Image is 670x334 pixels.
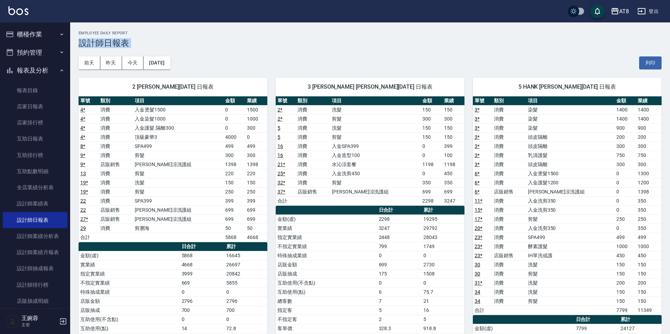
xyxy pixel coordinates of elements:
td: 消費 [492,105,526,114]
span: 5 HANK [PERSON_NAME][DATE] 日報表 [481,83,653,90]
td: 399 [223,196,246,205]
td: 0 [223,114,246,123]
td: 0 [421,142,443,151]
td: 剪瀏海 [133,224,223,233]
td: 入金護髮1200 [526,178,615,187]
td: 50 [223,224,246,233]
td: 1300 [636,169,662,178]
td: 金額(虛) [276,214,377,224]
td: 店販銷售 [99,214,133,224]
td: 499 [615,233,636,242]
td: [PERSON_NAME]涼洗護組 [133,205,223,214]
td: 300 [636,160,662,169]
a: 22 [80,207,86,213]
td: 699 [421,187,443,196]
td: 0 [615,169,636,178]
span: 3 [PERSON_NAME] [PERSON_NAME][DATE] 日報表 [284,83,456,90]
a: 13 [80,171,86,176]
td: 300 [245,151,267,160]
td: 2448 [377,233,422,242]
td: 0 [421,151,443,160]
td: 1398 [636,187,662,196]
td: 16645 [225,251,267,260]
td: 消費 [296,169,330,178]
td: 0 [615,178,636,187]
td: 450 [615,251,636,260]
a: 16 [277,152,283,158]
td: 28043 [422,233,464,242]
td: 1398 [245,160,267,169]
td: 消費 [296,123,330,132]
td: 消費 [296,105,330,114]
td: 消費 [492,142,526,151]
img: Person [6,314,20,328]
td: 0 [377,278,422,287]
td: 店販銷售 [99,160,133,169]
td: 消費 [492,169,526,178]
td: 0 [223,105,246,114]
td: 消費 [99,114,133,123]
th: 金額 [615,96,636,105]
td: 剪髮 [330,114,421,123]
a: 30 [475,271,480,277]
td: 350 [442,178,464,187]
td: 洗髮 [526,260,615,269]
td: 150 [636,287,662,296]
td: 250 [245,187,267,196]
td: 450 [442,169,464,178]
td: 店販金額 [79,296,180,306]
td: 699 [377,260,422,269]
a: 店販抽成明細 [3,293,67,309]
th: 項目 [330,96,421,105]
td: 1198 [421,160,443,169]
td: 乳清護髮 [526,151,615,160]
td: 0 [615,224,636,233]
td: 350 [421,178,443,187]
a: 5 [277,134,280,140]
td: [PERSON_NAME]涼洗護組 [133,160,223,169]
a: 全店業績分析表 [3,179,67,196]
h3: 設計師日報表 [79,38,662,48]
td: 入金燙髮1500 [133,105,223,114]
h2: Employee Daily Report [79,31,662,35]
td: 1000 [615,242,636,251]
td: 0 [245,132,267,142]
th: 業績 [245,96,267,105]
td: 499 [245,142,267,151]
td: 2298 [377,214,422,224]
td: 350 [636,205,662,214]
td: 店販銷售 [99,205,133,214]
td: 200 [615,278,636,287]
td: 消費 [492,205,526,214]
td: 染髮 [526,123,615,132]
a: 店家排行榜 [3,115,67,131]
td: 1500 [245,105,267,114]
td: 消費 [296,178,330,187]
td: 699 [245,205,267,214]
td: 26697 [225,260,267,269]
th: 項目 [133,96,223,105]
button: 報表及分析 [3,61,67,80]
td: 指定實業績 [79,269,180,278]
th: 累計 [225,242,267,251]
button: 登出 [635,5,662,18]
a: 34 [475,289,480,295]
td: 2298 [421,196,443,205]
td: 剪髮 [133,151,223,160]
td: 剪髮 [133,169,223,178]
button: 預約管理 [3,43,67,62]
td: 150 [442,123,464,132]
td: 洗髮 [526,287,615,296]
td: 金額(虛) [79,251,180,260]
td: 900 [615,123,636,132]
td: 店販銷售 [492,187,526,196]
td: 220 [223,169,246,178]
a: 設計師抽成報表 [3,260,67,277]
td: 實業績 [79,260,180,269]
th: 類別 [296,96,330,105]
table: a dense table [276,96,464,206]
img: Logo [8,6,28,15]
td: 消費 [99,187,133,196]
td: 75.7 [422,287,464,296]
td: 0 [422,251,464,260]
